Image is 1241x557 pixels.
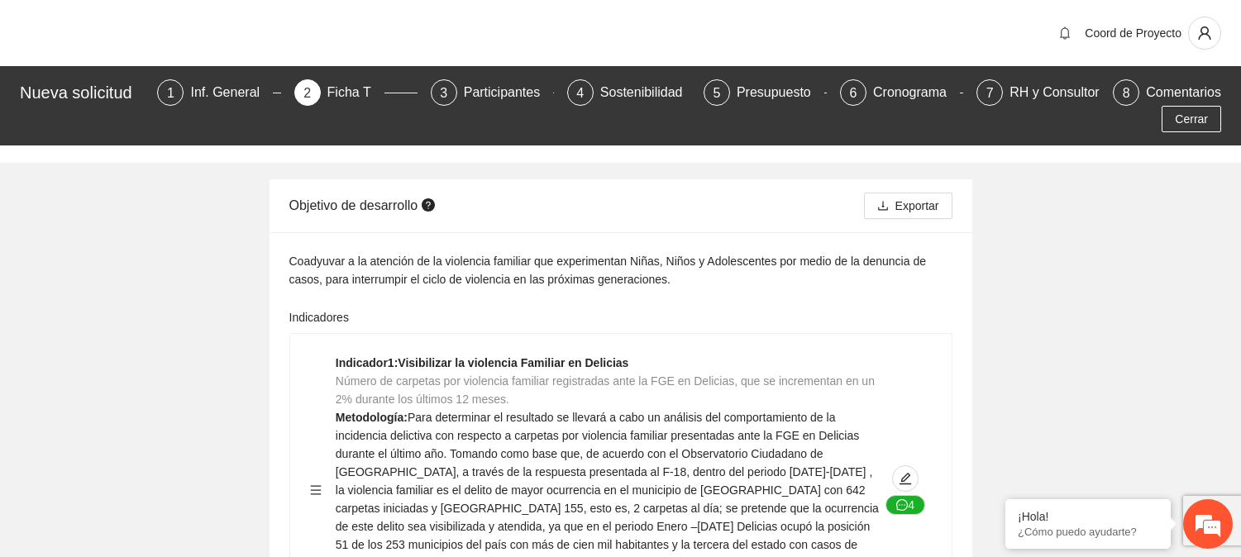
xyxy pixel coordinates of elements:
button: user [1188,17,1221,50]
div: Cronograma [873,79,960,106]
span: bell [1052,26,1077,40]
span: Número de carpetas por violencia familiar registradas ante la FGE en Delicias, que se incrementan... [336,374,875,406]
div: ¡Hola! [1018,510,1158,523]
div: Comentarios [1146,79,1221,106]
span: Cerrar [1175,110,1208,128]
div: Ficha T [327,79,384,106]
span: menu [310,484,322,496]
div: 8Comentarios [1113,79,1221,106]
div: Sostenibilidad [600,79,696,106]
span: 2 [303,86,311,100]
div: Nueva solicitud [20,79,147,106]
span: edit [893,472,918,485]
div: 1Inf. General [157,79,280,106]
span: 5 [713,86,720,100]
span: Objetivo de desarrollo [289,198,439,212]
span: message [896,499,908,512]
button: message4 [885,495,925,515]
strong: Indicador 1 : Visibilizar la violencia Familiar en Delicias [336,356,629,369]
div: Coadyuvar a la atención de la violencia familiar que experimentan Niñas, Niños y Adolescentes por... [289,252,952,288]
div: Inf. General [190,79,273,106]
strong: Metodología: [336,411,408,424]
div: 5Presupuesto [704,79,827,106]
span: question-circle [422,198,435,212]
div: 6Cronograma [840,79,963,106]
div: Presupuesto [737,79,824,106]
span: Exportar [895,197,939,215]
p: ¿Cómo puedo ayudarte? [1018,526,1158,538]
span: 1 [167,86,174,100]
div: 4Sostenibilidad [567,79,690,106]
span: 8 [1123,86,1130,100]
span: 7 [986,86,994,100]
span: 6 [850,86,857,100]
span: 4 [576,86,584,100]
button: downloadExportar [864,193,952,219]
div: 2Ficha T [294,79,418,106]
div: 3Participantes [431,79,554,106]
div: RH y Consultores [1010,79,1126,106]
span: 3 [440,86,447,100]
button: Cerrar [1162,106,1221,132]
span: Coord de Proyecto [1085,26,1181,40]
div: 7RH y Consultores [976,79,1100,106]
span: download [877,200,889,213]
span: user [1189,26,1220,40]
div: Participantes [464,79,554,106]
button: edit [892,465,919,492]
button: bell [1052,20,1078,46]
label: Indicadores [289,308,349,326]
